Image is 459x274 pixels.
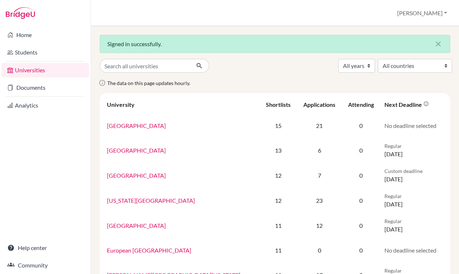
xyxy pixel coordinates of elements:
[384,122,436,129] span: No deadline selected
[342,138,380,163] td: 0
[260,238,297,262] td: 11
[6,7,35,19] img: Bridge-U
[260,113,297,138] td: 15
[260,188,297,213] td: 12
[384,167,443,175] p: Custom deadline
[100,35,450,53] div: Signed in successfully.
[107,80,190,86] span: The data on this page updates hourly.
[342,238,380,262] td: 0
[297,138,342,163] td: 6
[297,113,342,138] td: 21
[380,163,447,188] td: [DATE]
[394,6,450,20] button: [PERSON_NAME]
[260,213,297,238] td: 11
[107,222,166,229] a: [GEOGRAPHIC_DATA]
[427,35,450,53] button: Close
[107,122,166,129] a: [GEOGRAPHIC_DATA]
[107,147,166,154] a: [GEOGRAPHIC_DATA]
[384,247,436,254] span: No deadline selected
[260,138,297,163] td: 13
[384,142,443,150] p: Regular
[342,188,380,213] td: 0
[297,238,342,262] td: 0
[384,192,443,200] p: Regular
[384,217,443,225] p: Regular
[342,113,380,138] td: 0
[380,213,447,238] td: [DATE]
[260,163,297,188] td: 12
[348,101,374,108] div: Attending
[1,98,89,113] a: Analytics
[297,163,342,188] td: 7
[107,172,166,179] a: [GEOGRAPHIC_DATA]
[297,188,342,213] td: 23
[103,96,260,113] th: University
[266,101,291,108] div: Shortlists
[1,63,89,77] a: Universities
[1,258,89,273] a: Community
[100,59,190,73] input: Search all universities
[434,40,443,48] i: close
[380,138,447,163] td: [DATE]
[297,213,342,238] td: 12
[1,28,89,42] a: Home
[107,197,195,204] a: [US_STATE][GEOGRAPHIC_DATA]
[1,241,89,255] a: Help center
[342,213,380,238] td: 0
[1,80,89,95] a: Documents
[107,247,191,254] a: European [GEOGRAPHIC_DATA]
[1,45,89,60] a: Students
[380,188,447,213] td: [DATE]
[342,163,380,188] td: 0
[384,101,429,108] div: Next deadline
[303,101,335,108] div: Applications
